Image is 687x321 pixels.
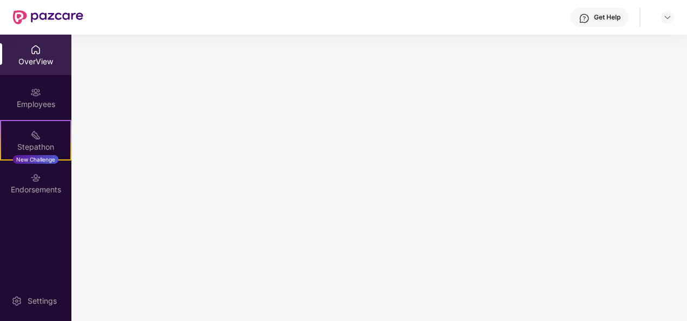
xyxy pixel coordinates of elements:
div: Stepathon [1,142,70,152]
img: svg+xml;base64,PHN2ZyB4bWxucz0iaHR0cDovL3d3dy53My5vcmcvMjAwMC9zdmciIHdpZHRoPSIyMSIgaGVpZ2h0PSIyMC... [30,130,41,141]
div: Get Help [594,13,620,22]
img: svg+xml;base64,PHN2ZyBpZD0iRW5kb3JzZW1lbnRzIiB4bWxucz0iaHR0cDovL3d3dy53My5vcmcvMjAwMC9zdmciIHdpZH... [30,172,41,183]
img: svg+xml;base64,PHN2ZyBpZD0iSG9tZSIgeG1sbnM9Imh0dHA6Ly93d3cudzMub3JnLzIwMDAvc3ZnIiB3aWR0aD0iMjAiIG... [30,44,41,55]
img: svg+xml;base64,PHN2ZyBpZD0iRW1wbG95ZWVzIiB4bWxucz0iaHR0cDovL3d3dy53My5vcmcvMjAwMC9zdmciIHdpZHRoPS... [30,87,41,98]
img: svg+xml;base64,PHN2ZyBpZD0iSGVscC0zMngzMiIgeG1sbnM9Imh0dHA6Ly93d3cudzMub3JnLzIwMDAvc3ZnIiB3aWR0aD... [579,13,590,24]
div: Settings [24,296,60,306]
div: New Challenge [13,155,58,164]
img: svg+xml;base64,PHN2ZyBpZD0iU2V0dGluZy0yMHgyMCIgeG1sbnM9Imh0dHA6Ly93d3cudzMub3JnLzIwMDAvc3ZnIiB3aW... [11,296,22,306]
img: New Pazcare Logo [13,10,83,24]
img: svg+xml;base64,PHN2ZyBpZD0iRHJvcGRvd24tMzJ4MzIiIHhtbG5zPSJodHRwOi8vd3d3LnczLm9yZy8yMDAwL3N2ZyIgd2... [663,13,672,22]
